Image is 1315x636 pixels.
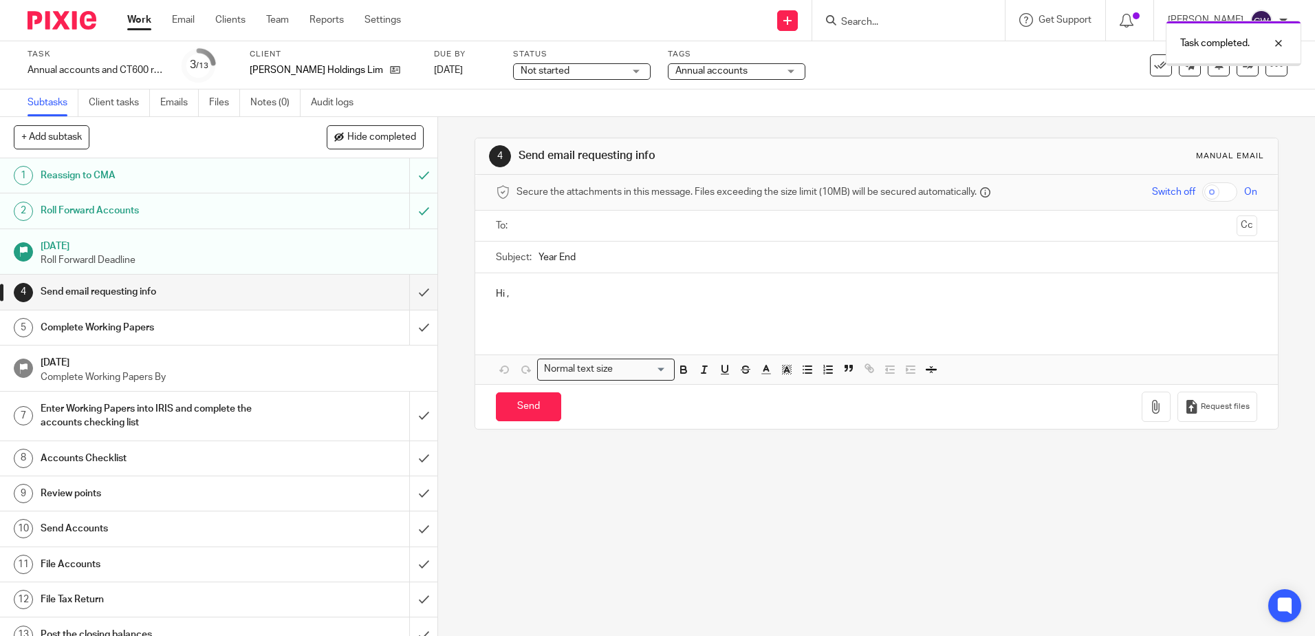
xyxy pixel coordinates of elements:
p: Task completed. [1180,36,1250,50]
span: [DATE] [434,65,463,75]
h1: Complete Working Papers [41,317,277,338]
h1: Accounts Checklist [41,448,277,469]
span: Not started [521,66,569,76]
div: 4 [489,145,511,167]
label: To: [496,219,511,233]
label: Subject: [496,251,532,264]
a: Audit logs [311,89,364,116]
a: Client tasks [89,89,150,116]
h1: Send email requesting info [519,149,906,163]
h1: Send Accounts [41,518,277,539]
div: 10 [14,519,33,538]
a: Reports [309,13,344,27]
label: Due by [434,49,496,60]
div: 9 [14,484,33,503]
input: Search for option [617,362,666,377]
p: Hi , [496,287,1257,301]
p: Roll Forwardl Deadline [41,253,424,267]
small: /13 [196,62,208,70]
p: [PERSON_NAME] Holdings Limited [250,63,383,77]
span: On [1244,185,1257,199]
a: Email [172,13,195,27]
h1: [DATE] [41,352,424,370]
a: Files [209,89,240,116]
label: Status [513,49,651,60]
span: Hide completed [347,132,416,143]
p: Complete Working Papers By [41,370,424,384]
div: 11 [14,555,33,574]
div: Search for option [537,359,675,380]
div: 2 [14,202,33,221]
button: Hide completed [327,125,424,149]
div: 8 [14,449,33,468]
h1: [DATE] [41,236,424,253]
div: 4 [14,283,33,302]
h1: File Tax Return [41,589,277,610]
button: Cc [1237,215,1257,236]
div: 12 [14,590,33,609]
h1: Roll Forward Accounts [41,200,277,221]
a: Clients [215,13,246,27]
h1: Send email requesting info [41,282,277,302]
a: Subtasks [28,89,78,116]
span: Secure the attachments in this message. Files exceeding the size limit (10MB) will be secured aut... [517,185,977,199]
span: Annual accounts [675,66,748,76]
button: + Add subtask [14,125,89,149]
span: Request files [1201,401,1250,412]
button: Request files [1177,392,1257,423]
h1: File Accounts [41,554,277,575]
a: Notes (0) [250,89,301,116]
a: Team [266,13,289,27]
a: Settings [365,13,401,27]
h1: Reassign to CMA [41,165,277,186]
h1: Review points [41,483,277,504]
div: Manual email [1196,151,1264,162]
span: Normal text size [541,362,616,377]
div: Annual accounts and CT600 return [28,63,165,77]
h1: Enter Working Papers into IRIS and complete the accounts checking list [41,399,277,434]
div: 1 [14,166,33,185]
div: 3 [190,57,208,73]
span: Switch off [1152,185,1195,199]
input: Send [496,392,561,422]
div: 7 [14,406,33,425]
img: svg%3E [1250,10,1272,32]
label: Task [28,49,165,60]
img: Pixie [28,11,96,30]
label: Client [250,49,417,60]
a: Work [127,13,151,27]
a: Emails [160,89,199,116]
div: 5 [14,318,33,337]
